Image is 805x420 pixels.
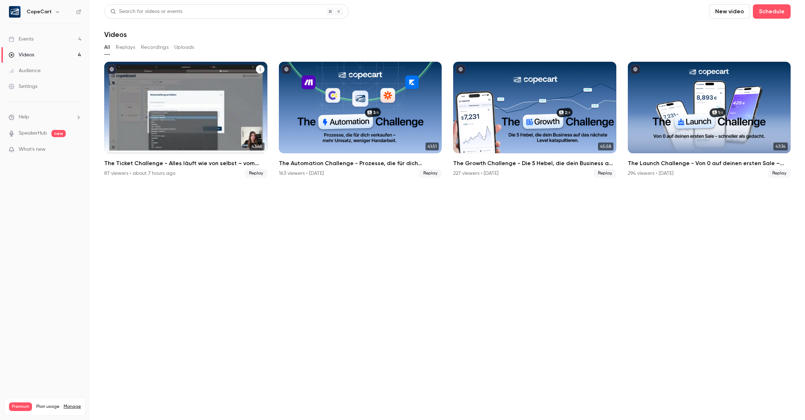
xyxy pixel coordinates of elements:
[279,170,324,177] div: 163 viewers • [DATE]
[9,36,33,43] div: Events
[104,42,110,53] button: All
[104,62,267,178] a: 43:48The Ticket Challenge - Alles läuft wie von selbst – vom Ticket bis zum Check-in87 viewers • ...
[141,42,169,53] button: Recordings
[453,170,498,177] div: 227 viewers • [DATE]
[110,8,182,15] div: Search for videos or events
[19,130,47,137] a: SpeakerHub
[9,83,37,90] div: Settings
[104,4,791,416] section: Videos
[104,159,267,168] h2: The Ticket Challenge - Alles läuft wie von selbst – vom Ticket bis zum Check-in
[628,62,791,178] a: 47:34The Launch Challenge - Von 0 auf deinen ersten Sale – schneller als gedacht294 viewers • [DA...
[107,65,116,74] button: published
[245,169,267,178] span: Replay
[419,169,442,178] span: Replay
[594,169,616,178] span: Replay
[27,8,52,15] h6: CopeCart
[773,143,788,150] span: 47:34
[104,62,791,178] ul: Videos
[9,113,81,121] li: help-dropdown-opener
[425,143,439,150] span: 41:51
[453,62,616,178] li: The Growth Challenge - Die 5 Hebel, die dein Business auf das nächste Level katapultieren
[753,4,791,19] button: Schedule
[453,62,616,178] a: 45:58The Growth Challenge - Die 5 Hebel, die dein Business auf das nächste Level katapultieren227...
[19,113,29,121] span: Help
[456,65,465,74] button: published
[104,170,175,177] div: 87 viewers • about 7 hours ago
[631,65,640,74] button: published
[9,51,34,59] div: Videos
[73,146,81,153] iframe: Noticeable Trigger
[174,42,194,53] button: Uploads
[9,6,20,18] img: CopeCart
[628,170,673,177] div: 294 viewers • [DATE]
[628,62,791,178] li: The Launch Challenge - Von 0 auf deinen ersten Sale – schneller als gedacht
[453,159,616,168] h2: The Growth Challenge - Die 5 Hebel, die dein Business auf das nächste Level katapultieren
[628,159,791,168] h2: The Launch Challenge - Von 0 auf deinen ersten Sale – schneller als gedacht
[768,169,791,178] span: Replay
[9,402,32,411] span: Premium
[104,30,127,39] h1: Videos
[104,62,267,178] li: The Ticket Challenge - Alles läuft wie von selbst – vom Ticket bis zum Check-in
[282,65,291,74] button: published
[249,143,264,150] span: 43:48
[279,159,442,168] h2: The Automation Challenge - Prozesse, die für dich verkaufen – mehr Umsatz, weniger Handarbeit
[19,146,46,153] span: What's new
[279,62,442,178] a: 41:51The Automation Challenge - Prozesse, die für dich verkaufen – mehr Umsatz, weniger Handarbei...
[9,67,41,74] div: Audience
[709,4,750,19] button: New video
[598,143,613,150] span: 45:58
[36,404,59,410] span: Plan usage
[279,62,442,178] li: The Automation Challenge - Prozesse, die für dich verkaufen – mehr Umsatz, weniger Handarbeit
[51,130,66,137] span: new
[116,42,135,53] button: Replays
[64,404,81,410] a: Manage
